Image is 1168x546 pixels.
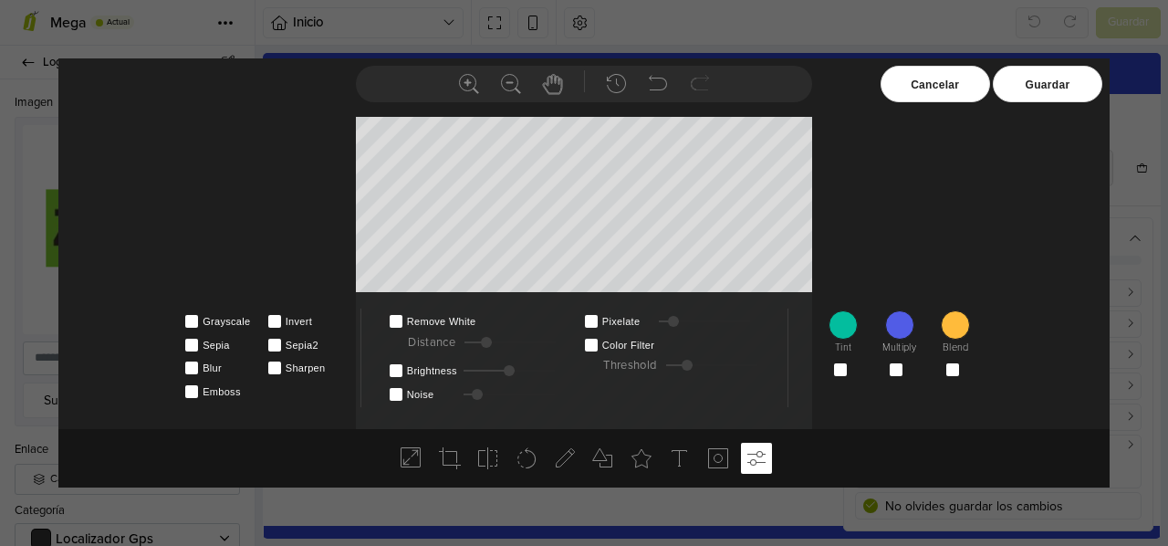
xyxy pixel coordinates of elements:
[203,356,266,369] span: Blur
[881,66,990,102] div: Cancelar
[835,341,851,356] label: Tint
[286,356,349,369] span: Sharpen
[819,97,850,133] button: Submit
[10,104,62,126] button: Menú
[603,357,656,375] label: Threshold
[203,333,266,346] span: Sepia
[286,333,349,346] span: Sepia2
[28,110,58,121] div: Menú
[286,310,349,322] span: Invert
[602,333,652,346] span: Color Filter
[352,60,547,83] a: MS DIGITAL PARTS
[602,310,652,322] span: Pixelate
[943,341,969,356] label: Blend
[203,380,266,393] span: Emboss
[880,309,918,358] div: Multiply
[938,309,973,358] div: Blend
[993,66,1102,102] div: Guardar
[882,341,915,356] label: Multiply
[203,310,266,322] span: Grayscale
[407,383,457,395] span: Noise
[407,359,457,372] span: Brightness
[11,159,298,427] div: 1 / 1
[407,310,457,322] span: Remove White
[826,309,860,358] div: Tint
[408,334,454,352] label: Distance
[870,104,888,126] button: Carro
